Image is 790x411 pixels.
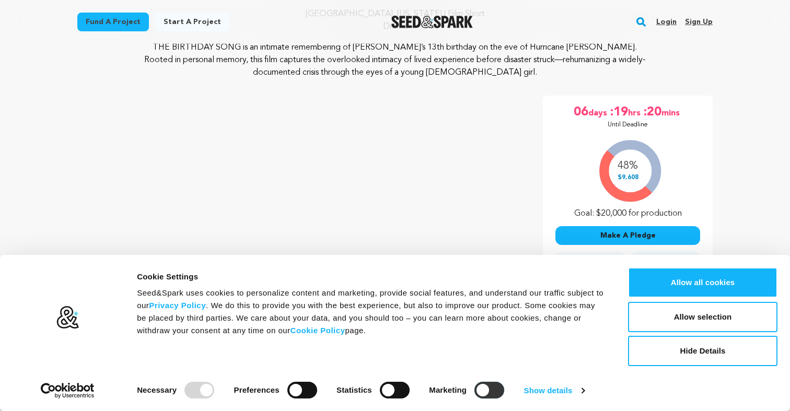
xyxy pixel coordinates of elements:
div: Seed&Spark uses cookies to personalize content and marketing, provide social features, and unders... [137,287,605,337]
a: Privacy Policy [149,301,206,310]
span: Share [631,251,700,275]
span: hrs [628,104,643,121]
strong: Preferences [234,385,280,394]
button: Allow selection [628,302,777,332]
a: Cookie Policy [291,326,345,335]
a: Start a project [155,13,229,31]
a: Login [656,14,677,30]
p: THE BIRTHDAY SONG is an intimate remembering of [PERSON_NAME]’s 13th birthday on the eve of Hurri... [141,41,649,79]
button: Hide Details [628,336,777,366]
div: Cookie Settings [137,271,605,283]
button: Share [631,251,700,271]
span: :19 [609,104,628,121]
a: Fund a project [77,13,149,31]
a: Usercentrics Cookiebot - opens in a new window [22,383,113,398]
strong: Statistics [336,385,372,394]
a: Show details [524,383,585,398]
img: Seed&Spark Logo Dark Mode [391,16,473,28]
button: Make A Pledge [555,226,700,245]
span: mins [661,104,682,121]
span: :20 [643,104,661,121]
span: 06 [574,104,588,121]
button: Allow all cookies [628,267,777,298]
a: Sign up [685,14,713,30]
p: Until Deadline [608,121,648,129]
span: days [588,104,609,121]
strong: Necessary [137,385,177,394]
img: logo [56,306,79,330]
a: Follow [555,252,624,271]
a: Seed&Spark Homepage [391,16,473,28]
strong: Marketing [429,385,467,394]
